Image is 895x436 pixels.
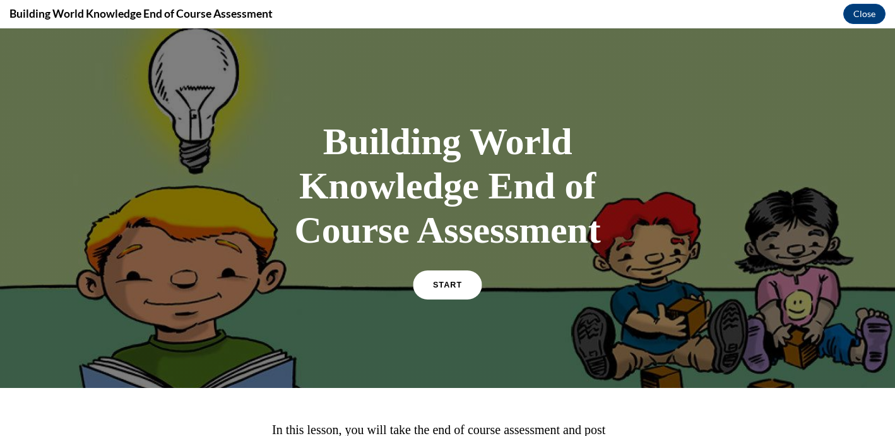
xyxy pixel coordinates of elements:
a: START [413,242,482,271]
h1: Building World Knowledge End of Course Assessment [258,91,637,224]
button: Close [843,4,886,24]
h4: Building World Knowledge End of Course Assessment [9,6,273,21]
span: START [433,252,462,262]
